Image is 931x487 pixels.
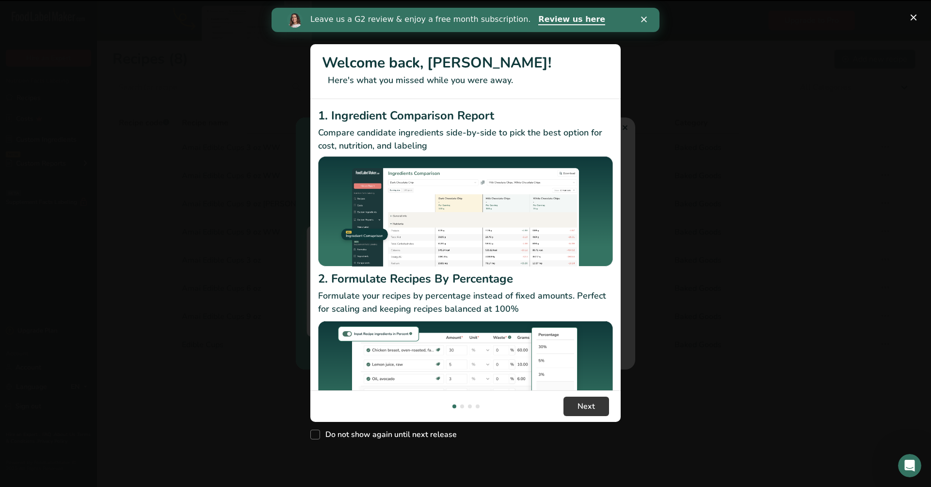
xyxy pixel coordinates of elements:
h2: 1. Ingredient Comparison Report [318,107,613,124]
iframe: Intercom live chat banner [272,8,659,32]
img: Formulate Recipes By Percentage [318,319,613,437]
iframe: Intercom live chat [898,454,921,477]
span: Do not show again until next release [320,430,457,439]
p: Formulate your recipes by percentage instead of fixed amounts. Perfect for scaling and keeping re... [318,289,613,316]
p: Compare candidate ingredients side-by-side to pick the best option for cost, nutrition, and labeling [318,126,613,152]
span: Next [578,401,595,412]
h1: Welcome back, [PERSON_NAME]! [322,52,609,74]
h2: 2. Formulate Recipes By Percentage [318,270,613,287]
p: Here's what you missed while you were away. [322,74,609,87]
div: Close [369,9,379,15]
button: Next [563,397,609,416]
img: Ingredient Comparison Report [318,156,613,267]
